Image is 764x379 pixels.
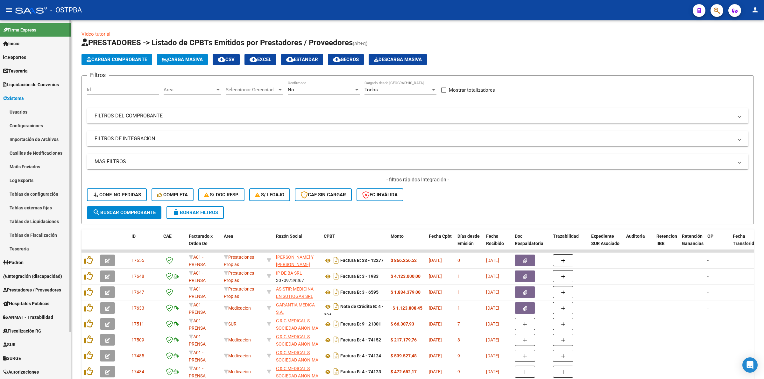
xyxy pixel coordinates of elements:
span: [DATE] [429,369,442,374]
span: Prestaciones Propias [224,255,254,267]
span: C & C MEDICAL S SOCIEDAD ANONIMA [276,318,318,331]
button: Buscar Comprobante [87,206,161,219]
span: 1 [457,290,460,295]
span: (alt+q) [353,40,368,46]
span: SUR [3,341,16,348]
span: SUR [224,321,237,326]
mat-panel-title: MAS FILTROS [95,158,733,165]
mat-expansion-panel-header: FILTROS DEL COMPROBANTE [87,108,748,123]
mat-expansion-panel-header: MAS FILTROS [87,154,748,169]
button: S/ Doc Resp. [198,188,245,201]
mat-icon: menu [5,6,13,14]
strong: $ 4.123.000,00 [391,274,421,279]
button: S/ legajo [249,188,290,201]
span: 1 [457,274,460,279]
span: 17509 [131,337,144,342]
span: No [288,87,294,93]
app-download-masive: Descarga masiva de comprobantes (adjuntos) [369,54,427,65]
span: 17655 [131,258,144,263]
button: CAE SIN CARGAR [295,188,352,201]
mat-panel-title: FILTROS DEL COMPROBANTE [95,112,733,119]
span: C & C MEDICAL S SOCIEDAD ANONIMA [276,350,318,362]
i: Descargar documento [332,301,340,312]
span: [PERSON_NAME] Y [PERSON_NAME] S.A. [276,255,314,274]
span: - [707,290,709,295]
datatable-header-cell: CPBT [321,229,388,257]
span: S/ legajo [255,192,284,198]
span: Hospitales Públicos [3,300,49,307]
span: Area [224,234,233,239]
span: Padrón [3,259,24,266]
datatable-header-cell: Razón Social [273,229,321,257]
span: Facturado x Orden De [189,234,213,246]
span: [DATE] [429,290,442,295]
span: Expediente SUR Asociado [591,234,619,246]
span: [DATE] [429,258,442,263]
span: S/ Doc Resp. [204,192,239,198]
strong: Factura B: 3 - 6595 [340,290,378,295]
span: 17484 [131,369,144,374]
strong: Nota de Crédito B: 4 - 324 [324,304,384,318]
span: [DATE] [429,321,442,326]
div: 30708074949 [276,301,319,315]
span: Descarga Masiva [374,57,422,62]
span: A01 - PRENSA [189,255,206,267]
mat-icon: cloud_download [250,55,257,63]
span: Firma Express [3,26,36,33]
span: A01 - PRENSA [189,366,206,378]
span: Carga Masiva [162,57,203,62]
i: Descargar documento [332,335,340,345]
button: Conf. no pedidas [87,188,147,201]
mat-icon: cloud_download [286,55,294,63]
datatable-header-cell: Trazabilidad [550,229,589,257]
span: [DATE] [486,369,499,374]
span: Doc Respaldatoria [515,234,543,246]
strong: $ 1.834.379,00 [391,290,421,295]
h4: - filtros rápidos Integración - [87,176,748,183]
span: Prestadores / Proveedores [3,286,61,293]
datatable-header-cell: Monto [388,229,426,257]
span: A01 - PRENSA [189,302,206,315]
button: Carga Masiva [157,54,208,65]
span: Medicacion [224,337,251,342]
datatable-header-cell: Auditoria [624,229,654,257]
button: Descarga Masiva [369,54,427,65]
datatable-header-cell: Retencion IIBB [654,229,679,257]
strong: Factura B: 9 - 21301 [340,322,381,327]
span: Todos [364,87,378,93]
span: Medicacion [224,305,251,311]
span: Mostrar totalizadores [449,86,495,94]
span: ASISTIR MEDICINA EN SU HOGAR SRL [276,286,314,299]
datatable-header-cell: Area [221,229,264,257]
strong: Factura B: 3 - 1983 [340,274,378,279]
mat-icon: person [751,6,759,14]
span: Trazabilidad [553,234,579,239]
span: CSV [218,57,235,62]
span: 7 [457,321,460,326]
button: Estandar [281,54,323,65]
strong: Factura B: 4 - 74123 [340,369,381,375]
strong: $ 539.527,48 [391,353,417,358]
span: CAE SIN CARGAR [301,192,346,198]
span: A01 - PRENSA [189,270,206,283]
span: [DATE] [486,305,499,311]
span: - [707,353,709,358]
span: Integración (discapacidad) [3,273,62,280]
span: 17633 [131,305,144,311]
span: ANMAT - Trazabilidad [3,314,53,321]
datatable-header-cell: Doc Respaldatoria [512,229,550,257]
span: Fecha Recibido [486,234,504,246]
strong: $ 217.179,76 [391,337,417,342]
span: - [707,369,709,374]
span: [DATE] [429,274,442,279]
div: 30709739367 [276,270,319,283]
span: Reportes [3,54,26,61]
div: 30707174702 [276,365,319,378]
datatable-header-cell: Facturado x Orden De [186,229,221,257]
span: [DATE] [486,274,499,279]
strong: Factura B: 4 - 74124 [340,354,381,359]
span: Fecha Cpbt [429,234,452,239]
span: Medicacion [224,353,251,358]
datatable-header-cell: CAE [161,229,186,257]
span: Autorizaciones [3,368,39,375]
